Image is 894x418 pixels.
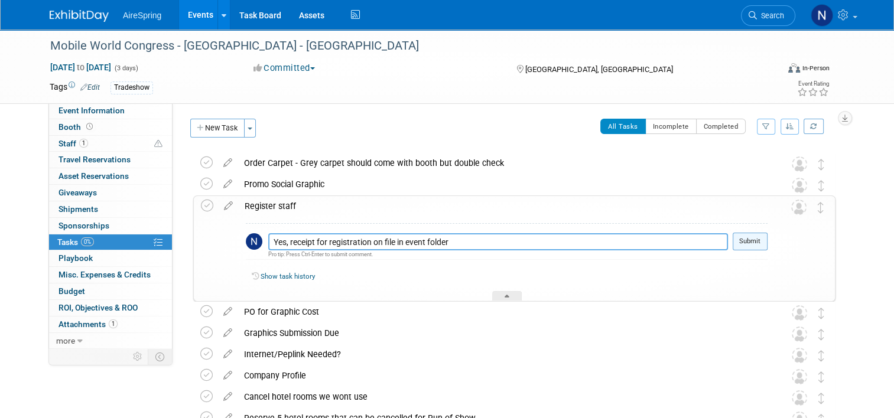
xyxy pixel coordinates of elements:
[217,179,238,190] a: edit
[113,64,138,72] span: (3 days)
[123,11,161,20] span: AireSpring
[238,174,768,194] div: Promo Social Graphic
[190,119,245,138] button: New Task
[49,283,172,299] a: Budget
[49,119,172,135] a: Booth
[238,387,768,407] div: Cancel hotel rooms we wont use
[58,270,151,279] span: Misc. Expenses & Credits
[154,139,162,149] span: Potential Scheduling Conflict -- at least one attendee is tagged in another overlapping event.
[757,11,784,20] span: Search
[58,286,85,296] span: Budget
[49,316,172,332] a: Attachments1
[792,348,807,363] img: Unassigned
[57,237,94,247] span: Tasks
[58,319,118,329] span: Attachments
[49,250,172,266] a: Playbook
[49,136,172,152] a: Staff1
[56,336,75,345] span: more
[246,233,262,250] img: Natalie Pyron
[238,344,768,364] div: Internet/Peplink Needed?
[645,119,697,134] button: Incomplete
[238,153,768,173] div: Order Carpet - Grey carpet should come with booth but double check
[79,139,88,148] span: 1
[217,158,238,168] a: edit
[49,103,172,119] a: Event Information
[249,62,320,74] button: Committed
[525,65,673,74] span: [GEOGRAPHIC_DATA], [GEOGRAPHIC_DATA]
[58,106,125,115] span: Event Information
[733,233,768,250] button: Submit
[58,221,109,230] span: Sponsorships
[46,35,763,57] div: Mobile World Congress - [GEOGRAPHIC_DATA] - [GEOGRAPHIC_DATA]
[217,391,238,402] a: edit
[217,349,238,360] a: edit
[58,204,98,214] span: Shipments
[268,250,728,258] div: Pro tip: Press Ctrl-Enter to submit comment.
[49,201,172,217] a: Shipments
[792,369,807,384] img: Unassigned
[238,365,768,386] div: Company Profile
[84,122,95,131] span: Booth not reserved yet
[218,201,239,211] a: edit
[80,83,100,92] a: Edit
[818,393,824,404] i: Move task
[818,371,824,383] i: Move task
[818,180,824,191] i: Move task
[49,168,172,184] a: Asset Reservations
[788,63,800,73] img: Format-Inperson.png
[811,4,833,27] img: Natalie Pyron
[58,188,97,197] span: Giveaways
[261,272,315,280] a: Show task history
[217,306,238,317] a: edit
[110,81,153,94] div: Tradeshow
[818,329,824,340] i: Move task
[81,237,94,246] span: 0%
[217,370,238,381] a: edit
[696,119,746,134] button: Completed
[238,302,768,322] div: PO for Graphic Cost
[804,119,824,134] a: Refresh
[58,122,95,132] span: Booth
[797,81,829,87] div: Event Rating
[792,305,807,321] img: Unassigned
[238,323,768,343] div: Graphics Submission Due
[792,178,807,193] img: Unassigned
[600,119,646,134] button: All Tasks
[791,200,807,215] img: Unassigned
[148,349,173,364] td: Toggle Event Tabs
[58,171,129,181] span: Asset Reservations
[49,152,172,168] a: Travel Reservations
[792,326,807,342] img: Unassigned
[239,196,768,216] div: Register staff
[58,155,131,164] span: Travel Reservations
[818,350,824,361] i: Move task
[741,5,795,26] a: Search
[802,64,830,73] div: In-Person
[50,10,109,22] img: ExhibitDay
[49,234,172,250] a: Tasks0%
[58,253,93,263] span: Playbook
[792,156,807,172] img: Unassigned
[49,218,172,234] a: Sponsorships
[818,308,824,319] i: Move task
[49,333,172,349] a: more
[50,81,100,94] td: Tags
[818,159,824,170] i: Move task
[49,300,172,316] a: ROI, Objectives & ROO
[792,390,807,406] img: Unassigned
[714,61,830,79] div: Event Format
[75,63,86,72] span: to
[49,185,172,201] a: Giveaways
[128,349,148,364] td: Personalize Event Tab Strip
[109,319,118,328] span: 1
[818,202,824,213] i: Move task
[217,328,238,338] a: edit
[49,267,172,283] a: Misc. Expenses & Credits
[58,303,138,312] span: ROI, Objectives & ROO
[58,139,88,148] span: Staff
[50,62,112,73] span: [DATE] [DATE]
